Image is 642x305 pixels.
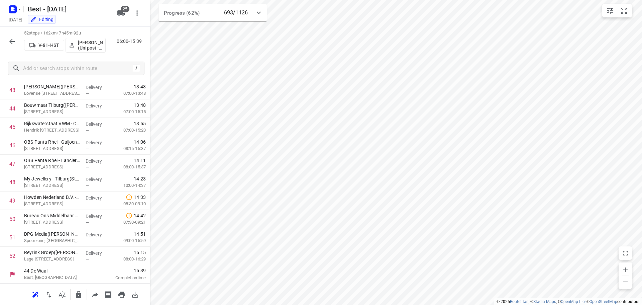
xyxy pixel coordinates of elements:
p: OBS Panta Rhei - Galjoenstraat(Johan van Fessem ) [24,139,80,145]
button: Fit zoom [617,4,631,17]
a: OpenStreetMap [590,299,617,304]
p: DPG Media(Felice van der goot) [24,231,80,237]
span: Reoptimize route [29,291,42,297]
p: 09:00-15:59 [113,237,146,244]
p: Ringbaan West 240, Tilburg [24,201,80,207]
div: 50 [9,216,15,222]
button: Lock route [72,288,85,301]
p: 693/1126 [224,9,248,17]
p: 52 stops • 162km • 7h45m [24,30,106,36]
h5: Project date [6,16,25,23]
p: Jongeneel - Tilburg(Patrick Lasaroms) [24,83,80,90]
span: — [86,109,89,115]
div: / [133,65,140,72]
p: Reyrink Groep(Kim van Riel) [24,249,80,256]
p: Completion time [102,275,146,281]
p: Delivery [86,121,110,128]
p: Lanciersstraat 13a, Tilburg [24,164,80,170]
p: Bureau Ons Middelbaar Onderwijs - Tilburg(Corinna de Cort) [24,212,80,219]
p: 06:00-15:39 [117,38,144,45]
span: — [86,128,89,133]
span: — [86,202,89,207]
span: 13:55 [134,120,146,127]
button: Map settings [604,4,617,17]
span: 92u [74,30,81,35]
p: 44 De Waal [24,268,94,274]
div: 47 [9,161,15,167]
p: Hendrik Zwaardecroonstraat 7, Tilburg [24,127,80,134]
p: Delivery [86,176,110,183]
p: Galjoenstraat 50, Tilburg [24,145,80,152]
span: — [86,91,89,96]
span: Download route [128,291,142,297]
p: 07:00-15:23 [113,127,146,134]
p: OBS Panta Rhei - Lanciersstraat(Johan van Fessem ) [24,157,80,164]
svg: Late [126,194,132,201]
p: 08:15-15:37 [113,145,146,152]
p: [STREET_ADDRESS] [24,219,80,226]
p: [STREET_ADDRESS] [24,108,80,115]
p: Delivery [86,84,110,91]
h5: Rename [25,4,112,14]
span: Progress (62%) [164,10,200,16]
p: Lage Haghorst 15, Haghorst [24,256,80,262]
p: 07:30-09:21 [113,219,146,226]
span: Reverse route [42,291,56,297]
span: — [86,220,89,225]
span: — [86,165,89,170]
div: 48 [9,179,15,185]
a: OpenMapTiles [561,299,586,304]
p: Spoorzone, [GEOGRAPHIC_DATA] [24,237,80,244]
p: Delivery [86,250,110,256]
p: Howden Nederland B.V. - Howden Tilburg(Anja Zwart-Brands) [24,194,80,201]
a: Routetitan [510,299,529,304]
p: Rijkswaterstaat VWM - Centrale Bediening Tilburg / Sluis Helmond(Arthur Zijlstra) [24,120,80,127]
span: Share route [88,291,102,297]
p: [STREET_ADDRESS] [24,182,80,189]
span: — [86,257,89,262]
div: 52 [9,253,15,259]
div: 45 [9,124,15,130]
p: 08:00-16:29 [113,256,146,262]
div: Progress (62%)693/1126 [158,4,267,21]
span: 15:15 [134,249,146,256]
span: 14:33 [134,194,146,201]
div: You are currently in edit mode. [30,16,53,23]
div: 43 [9,87,15,93]
button: More [130,6,144,20]
span: • [72,30,74,35]
div: 51 [9,234,15,241]
p: 10:00-14:37 [113,182,146,189]
p: Delivery [86,139,110,146]
p: Best, [GEOGRAPHIC_DATA] [24,274,94,281]
span: 25 [121,6,129,12]
span: 14:42 [134,212,146,219]
p: My Jewellery - Tilburg(Storemanager Tilburg) [24,175,80,182]
p: Delivery [86,102,110,109]
p: Delivery [86,231,110,238]
p: V-81-HST [38,43,59,48]
span: 15:39 [102,267,146,274]
div: 44 [9,105,15,112]
div: 46 [9,142,15,149]
button: [PERSON_NAME] (Unipost - Best - ZZP) [66,38,106,53]
p: Mohammed Raed (Unipost - Best - ZZP) [78,40,103,51]
svg: Late [126,212,132,219]
span: 13:48 [134,102,146,108]
span: — [86,146,89,151]
p: Delivery [86,213,110,220]
p: 08:30-09:10 [113,201,146,207]
p: Delivery [86,158,110,164]
a: Stadia Maps [533,299,556,304]
input: Add or search stops within route [23,63,133,74]
span: — [86,238,89,243]
div: small contained button group [602,4,632,17]
span: — [86,183,89,188]
div: 49 [9,198,15,204]
span: 13:43 [134,83,146,90]
p: Lovense Kanaaldijk 86, Tilburg [24,90,80,97]
button: V-81-HST [24,40,64,51]
p: 07:00-13:48 [113,90,146,97]
span: Print route [115,291,128,297]
p: 07:00-15:15 [113,108,146,115]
